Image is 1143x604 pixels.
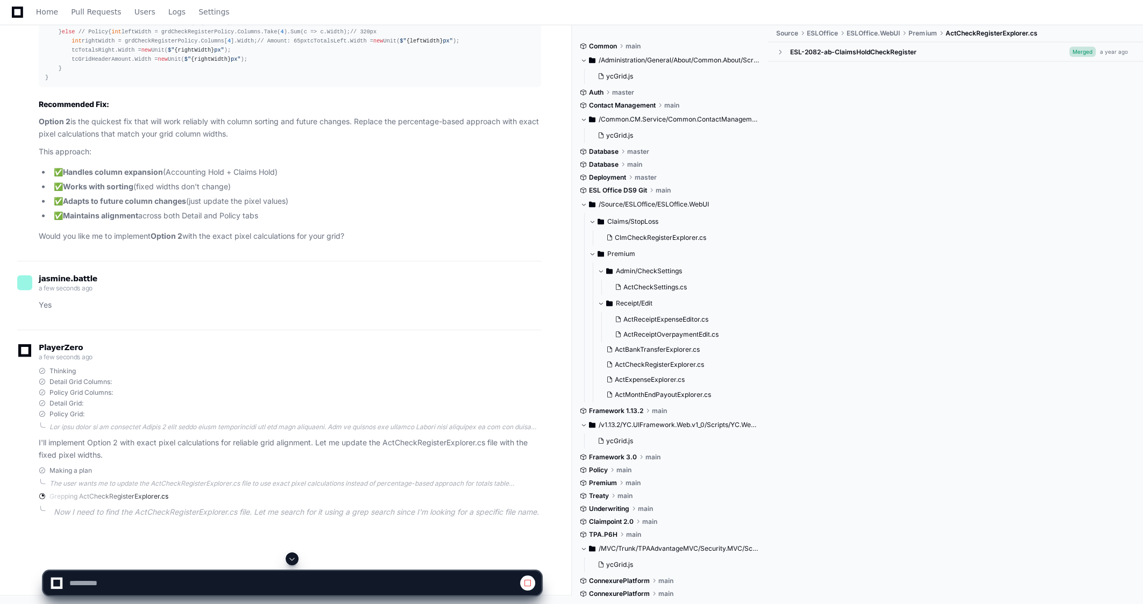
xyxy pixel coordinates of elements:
[606,131,633,140] span: ycGrid.js
[63,182,133,191] strong: Works with sorting
[589,54,595,67] svg: Directory
[580,196,760,213] button: /Source/ESLOffice/ESLOffice.WebUI
[593,69,754,84] button: ycGrid.js
[598,295,760,312] button: Receipt/Edit
[39,353,93,361] span: a few seconds ago
[610,312,754,327] button: ActReceiptExpenseEditor.cs
[589,530,617,539] span: TPA.P6H
[598,247,604,260] svg: Directory
[589,213,760,230] button: Claims/StopLoss
[602,342,754,357] button: ActBankTransferExplorer.cs
[174,47,214,53] span: {rightWidth}
[49,423,541,431] div: Lor ipsu dolor si am consectet Adipis 2 elit seddo eiusm temporincidi utl etd magn aliquaeni. Adm...
[589,160,619,169] span: Database
[617,492,633,500] span: main
[612,88,634,97] span: master
[71,9,121,15] span: Pull Requests
[400,38,453,44] span: $" px"
[638,504,653,513] span: main
[580,111,760,128] button: /Common.CM.Service/Common.ContactManagement.Service.WebUI/Scripts/YC.Web.UI/ycGrid
[908,29,936,38] span: Premium
[610,280,754,295] button: ActCheckSettings.cs
[407,38,443,44] span: {leftWidth}
[589,517,634,526] span: Claimpoint 2.0
[49,367,76,375] span: Thinking
[373,38,383,44] span: new
[134,9,155,15] span: Users
[39,274,97,283] span: jasmine.battle
[589,542,595,555] svg: Directory
[280,29,283,35] span: 4
[228,38,231,44] span: 4
[39,116,541,140] p: is the quickest fix that will work reliably with column sorting and future changes. Replace the p...
[36,9,58,15] span: Home
[627,160,642,169] span: main
[616,299,652,308] span: Receipt/Edit
[623,315,708,324] span: ActReceiptExpenseEditor.cs
[580,540,760,557] button: /MVC/Trunk/TPAAdvantageMVC/Security.MVC/Scripts/YC.Web.UI/YCGrid
[111,29,121,35] span: int
[606,437,633,445] span: ycGrid.js
[158,19,167,26] span: new
[198,9,229,15] span: Settings
[602,372,754,387] button: ActExpenseExplorer.cs
[807,29,838,38] span: ESLOffice
[610,327,754,342] button: ActReceiptOverpaymentEdit.cs
[623,330,719,339] span: ActReceiptOverpaymentEdit.cs
[39,284,93,292] span: a few seconds ago
[599,544,760,553] span: /MVC/Trunk/TPAAdvantageMVC/Security.MVC/Scripts/YC.Web.UI/YCGrid
[593,128,754,143] button: ycGrid.js
[39,437,541,461] p: I'll implement Option 2 with exact pixel calculations for reliable grid alignment. Let me update ...
[602,230,754,245] button: ClmCheckRegisterExplorer.cs
[664,101,679,110] span: main
[39,344,83,351] span: PlayerZero
[589,147,619,156] span: Database
[589,88,604,97] span: Auth
[168,47,224,53] span: $" px"
[589,113,595,126] svg: Directory
[39,117,70,126] strong: Option 2
[168,9,186,15] span: Logs
[39,100,109,109] strong: Recommended Fix:
[847,29,900,38] span: ESLOffice.WebUI
[580,52,760,69] button: /Administration/General/About/Common.About/Scripts/YC.Web.UI/ycGrid
[615,375,685,384] span: ActExpenseExplorer.cs
[602,387,754,402] button: ActMonthEndPayoutExplorer.cs
[589,245,760,262] button: Premium
[589,504,629,513] span: Underwriting
[616,466,631,474] span: main
[49,410,84,418] span: Policy Grid:
[79,29,108,35] span: // Policy
[589,479,617,487] span: Premium
[1069,47,1096,57] span: Merged
[589,198,595,211] svg: Directory
[158,56,167,62] span: new
[51,181,541,193] li: ✅ (fixed widths don't change)
[257,38,307,44] span: // Amount: 65px
[54,506,541,518] p: Now I need to find the ActCheckRegisterExplorer.cs file. Let me search for it using a grep search...
[51,166,541,179] li: ✅ (Accounting Hold + Claims Hold)
[580,416,760,434] button: /v1.13.2/YC.UIFramework.Web.v1_0/Scripts/YC.Web.UI/ycGrid
[645,453,661,461] span: main
[615,345,700,354] span: ActBankTransferExplorer.cs
[642,517,657,526] span: main
[62,29,75,35] span: else
[589,101,656,110] span: Contact Management
[589,186,647,195] span: ESL Office DS9 Git
[606,72,633,81] span: ycGrid.js
[589,492,609,500] span: Treaty
[63,211,138,220] strong: Maintains alignment
[606,297,613,310] svg: Directory
[191,19,231,26] span: {rightWidth}
[39,146,541,158] p: This approach:
[945,29,1037,38] span: ActCheckRegisterExplorer.cs
[589,407,643,415] span: Framework 1.13.2
[599,56,760,65] span: /Administration/General/About/Common.About/Scripts/YC.Web.UI/ycGrid
[350,29,377,35] span: // 320px
[656,186,671,195] span: main
[49,492,168,501] span: Grepping ActCheckRegisterExplorer.cs
[51,195,541,208] li: ✅ (just update the pixel values)
[39,299,541,311] p: Yes
[623,283,687,292] span: ActCheckSettings.cs
[599,421,760,429] span: /v1.13.2/YC.UIFramework.Web.v1_0/Scripts/YC.Web.UI/ycGrid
